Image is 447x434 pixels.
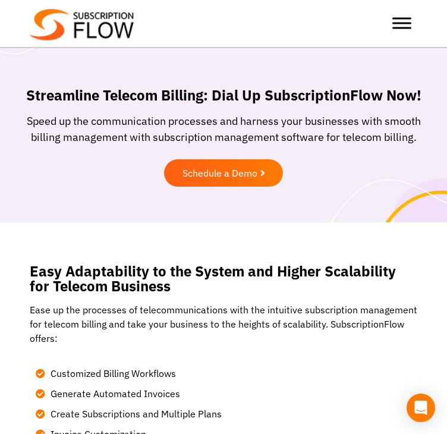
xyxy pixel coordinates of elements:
[407,394,435,422] div: Open Intercom Messenger
[182,168,257,178] span: Schedule a Demo
[48,366,176,380] span: Customized Billing Workflows
[12,86,435,104] h1: Streamline Telecom Billing: Dial Up SubscriptionFlow Now!
[48,386,180,401] span: Generate Automated Invoices
[48,407,222,421] span: Create Subscriptions and Multiple Plans
[392,18,411,29] button: Toggle Menu
[164,159,283,187] a: Schedule a Demo
[12,113,435,145] p: Speed up the communication processes and harness your businesses with smooth billing management w...
[30,303,417,345] p: Ease up the processes of telecommunications with the intuitive subscription management for teleco...
[30,9,134,40] img: Subscriptionflow
[30,264,417,294] h2: Easy Adaptability to the System and Higher Scalability for Telecom Business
